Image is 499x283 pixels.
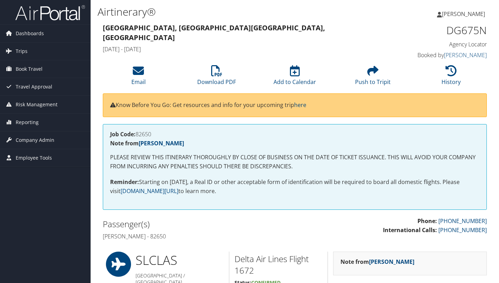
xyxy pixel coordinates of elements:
[235,253,322,276] h2: Delta Air Lines Flight 1672
[442,10,485,18] span: [PERSON_NAME]
[442,69,461,86] a: History
[16,131,54,149] span: Company Admin
[131,69,146,86] a: Email
[16,149,52,167] span: Employee Tools
[417,217,437,225] strong: Phone:
[399,40,487,48] h4: Agency Locator
[399,23,487,38] h1: DG675N
[15,5,85,21] img: airportal-logo.png
[438,226,487,234] a: [PHONE_NUMBER]
[16,78,52,95] span: Travel Approval
[110,131,479,137] h4: 82650
[16,114,39,131] span: Reporting
[383,226,437,234] strong: International Calls:
[16,43,28,60] span: Trips
[110,178,479,196] p: Starting on [DATE], a Real ID or other acceptable form of identification will be required to boar...
[103,218,290,230] h2: Passenger(s)
[355,69,391,86] a: Push to Tripit
[340,258,414,266] strong: Note from
[274,69,316,86] a: Add to Calendar
[369,258,414,266] a: [PERSON_NAME]
[197,69,236,86] a: Download PDF
[16,96,57,113] span: Risk Management
[444,51,487,59] a: [PERSON_NAME]
[294,101,306,109] a: here
[110,153,479,171] p: PLEASE REVIEW THIS ITINERARY THOROUGHLY BY CLOSE OF BUSINESS ON THE DATE OF TICKET ISSUANCE. THIS...
[103,45,388,53] h4: [DATE] - [DATE]
[103,23,325,42] strong: [GEOGRAPHIC_DATA], [GEOGRAPHIC_DATA] [GEOGRAPHIC_DATA], [GEOGRAPHIC_DATA]
[98,5,361,19] h1: Airtinerary®
[438,217,487,225] a: [PHONE_NUMBER]
[110,101,479,110] p: Know Before You Go: Get resources and info for your upcoming trip
[121,187,178,195] a: [DOMAIN_NAME][URL]
[399,51,487,59] h4: Booked by
[16,25,44,42] span: Dashboards
[110,178,139,186] strong: Reminder:
[16,60,43,78] span: Book Travel
[139,139,184,147] a: [PERSON_NAME]
[136,252,224,269] h1: SLC LAS
[110,139,184,147] strong: Note from
[103,232,290,240] h4: [PERSON_NAME] - 82650
[110,130,136,138] strong: Job Code:
[437,3,492,24] a: [PERSON_NAME]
